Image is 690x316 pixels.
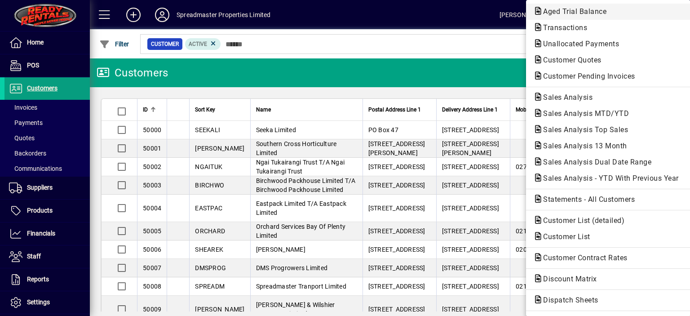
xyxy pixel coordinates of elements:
[533,23,592,32] span: Transactions
[533,174,683,182] span: Sales Analysis - YTD With Previous Year
[533,195,639,204] span: Statements - All Customers
[533,275,602,283] span: Discount Matrix
[533,109,633,118] span: Sales Analysis MTD/YTD
[533,56,606,64] span: Customer Quotes
[533,158,656,166] span: Sales Analysis Dual Date Range
[533,216,629,225] span: Customer List (detailed)
[533,7,611,16] span: Aged Trial Balance
[533,254,632,262] span: Customer Contract Rates
[533,40,624,48] span: Unallocated Payments
[533,296,603,304] span: Dispatch Sheets
[533,72,640,80] span: Customer Pending Invoices
[533,125,632,134] span: Sales Analysis Top Sales
[533,93,597,102] span: Sales Analysis
[533,142,632,150] span: Sales Analysis 13 Month
[533,232,595,241] span: Customer List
